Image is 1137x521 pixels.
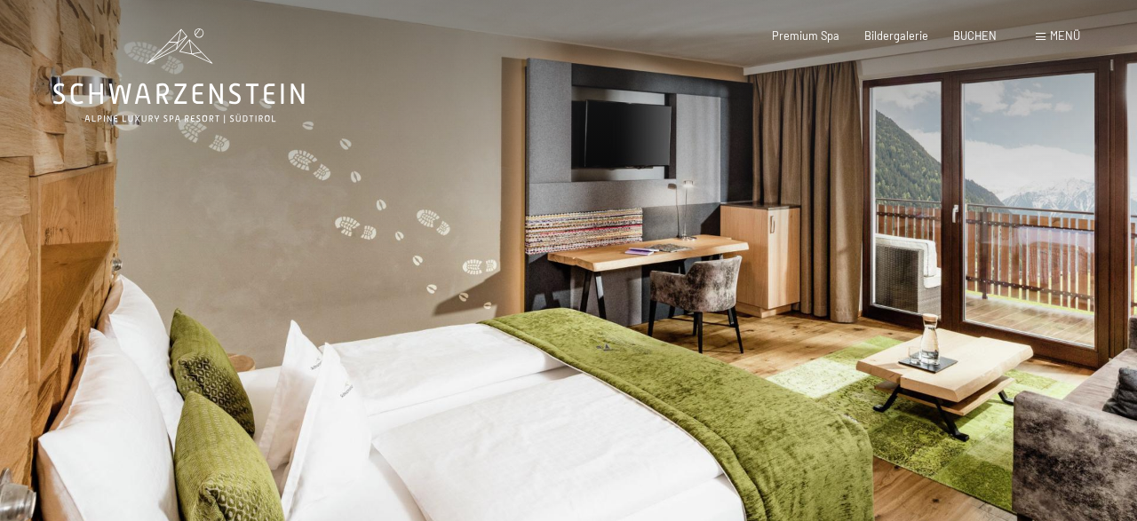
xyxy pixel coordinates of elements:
[953,28,997,43] a: BUCHEN
[1050,28,1080,43] span: Menü
[772,28,839,43] a: Premium Spa
[864,28,928,43] a: Bildergalerie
